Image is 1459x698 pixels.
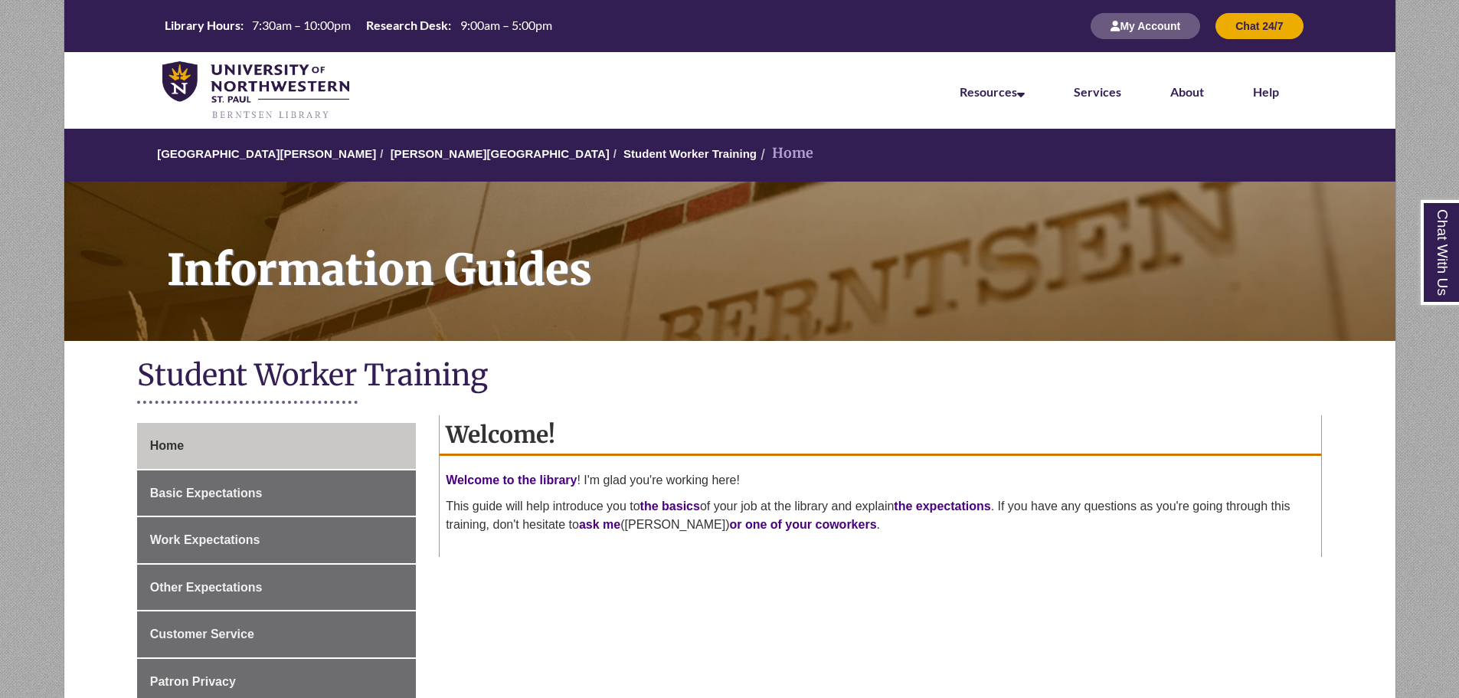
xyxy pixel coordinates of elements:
span: Work Expectations [150,533,260,546]
a: Customer Service [137,611,416,657]
span: Patron Privacy [150,675,236,688]
a: About [1170,84,1204,99]
a: Student Worker Training [623,147,757,160]
a: [GEOGRAPHIC_DATA][PERSON_NAME] [157,147,376,160]
button: Chat 24/7 [1215,13,1303,39]
th: Library Hours: [159,17,246,34]
span: Customer Service [150,628,254,641]
button: My Account [1091,13,1200,39]
a: My Account [1091,19,1200,32]
a: Hours Today [159,17,558,35]
a: Services [1074,84,1121,99]
table: Hours Today [159,17,558,34]
h1: Information Guides [150,182,1395,321]
a: Basic Expectations [137,470,416,516]
h1: Student Worker Training [137,356,1323,397]
strong: ask me [579,518,620,531]
img: UNWSP Library Logo [162,61,350,121]
a: [PERSON_NAME][GEOGRAPHIC_DATA] [391,147,610,160]
a: Information Guides [64,182,1395,341]
span: Basic Expectations [150,487,263,500]
h2: Welcome! [440,415,1321,456]
a: Resources [960,84,1025,99]
strong: the basics [640,500,700,513]
span: Other Expectations [150,581,263,594]
span: 7:30am – 10:00pm [252,18,351,32]
span: Home [150,439,184,452]
strong: the expectations [894,500,990,513]
strong: Welcome to the library [446,474,577,487]
p: This guide will help introduce you to of your job at the library and explain . If you have any qu... [446,497,1315,534]
strong: or one of your coworkers [729,518,876,531]
p: ! I'm glad you're working here! [446,471,1315,490]
a: Work Expectations [137,517,416,563]
a: Home [137,423,416,469]
span: 9:00am – 5:00pm [460,18,552,32]
a: Chat 24/7 [1215,19,1303,32]
li: Home [757,143,813,165]
th: Research Desk: [360,17,453,34]
a: Help [1253,84,1279,99]
a: Other Expectations [137,565,416,611]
